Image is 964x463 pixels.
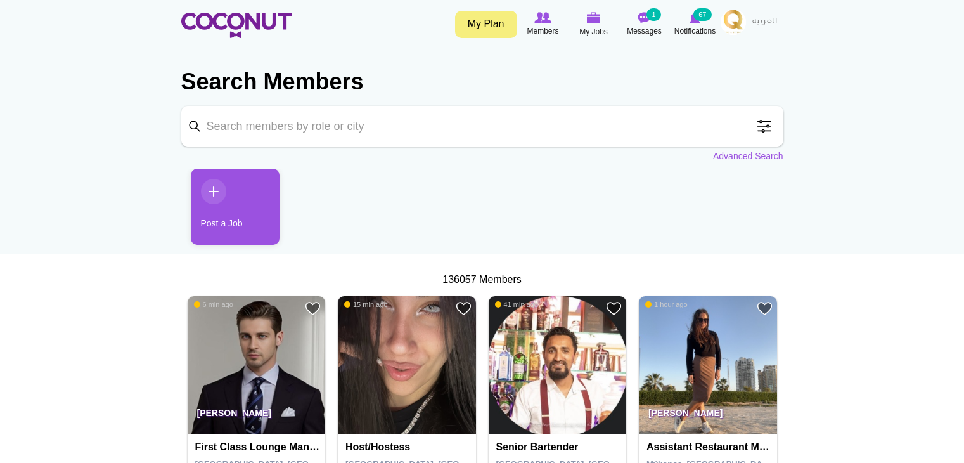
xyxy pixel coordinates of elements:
[345,441,472,453] h4: Host/Hostess
[181,273,783,287] div: 136057 Members
[645,300,688,309] span: 1 hour ago
[757,301,773,316] a: Add to Favourites
[456,301,472,316] a: Add to Favourites
[527,25,558,37] span: Members
[627,25,662,37] span: Messages
[746,10,783,35] a: العربية
[646,8,660,21] small: 1
[534,12,551,23] img: Browse Members
[587,12,601,23] img: My Jobs
[569,10,619,39] a: My Jobs My Jobs
[639,398,777,434] p: [PERSON_NAME]
[495,300,538,309] span: 41 min ago
[194,300,233,309] span: 6 min ago
[606,301,622,316] a: Add to Favourites
[518,10,569,39] a: Browse Members Members
[188,398,326,434] p: [PERSON_NAME]
[638,12,651,23] img: Messages
[690,12,700,23] img: Notifications
[579,25,608,38] span: My Jobs
[619,10,670,39] a: Messages Messages 1
[181,106,783,147] input: Search members by role or city
[713,150,783,162] a: Advanced Search
[693,8,711,21] small: 67
[344,300,387,309] span: 15 min ago
[191,169,280,245] a: Post a Job
[195,441,321,453] h4: First Class Lounge Manager
[181,13,292,38] img: Home
[646,441,773,453] h4: Assistant Restaurant Manager
[181,169,270,254] li: 1 / 1
[455,11,517,38] a: My Plan
[674,25,716,37] span: Notifications
[181,67,783,97] h2: Search Members
[670,10,721,39] a: Notifications Notifications 67
[496,441,622,453] h4: Senior Bartender
[305,301,321,316] a: Add to Favourites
